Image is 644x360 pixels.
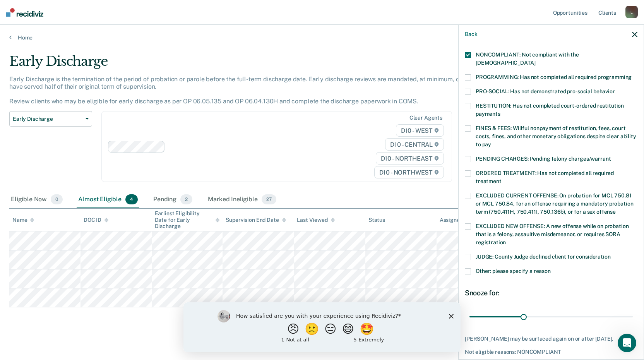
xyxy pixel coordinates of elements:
div: L [625,6,638,18]
a: Home [9,34,635,41]
div: Pending [152,191,194,208]
span: D10 - CENTRAL [385,138,444,151]
button: Back [465,31,477,38]
div: Clear agents [409,115,442,121]
span: Early Discharge [13,116,82,122]
div: Last Viewed [297,217,334,223]
span: 0 [51,194,63,204]
span: NONCOMPLIANT: Not compliant with the [DEMOGRAPHIC_DATA] [476,51,579,66]
span: PENDING CHARGES: Pending felony charges/warrant [476,156,611,162]
div: Supervision End Date [226,217,286,223]
iframe: Survey by Kim from Recidiviz [183,302,461,352]
span: 2 [180,194,192,204]
div: Earliest Eligibility Date for Early Discharge [155,210,220,230]
span: Other: please specify a reason [476,268,551,274]
div: Marked Ineligible [206,191,277,208]
span: PRO-SOCIAL: Has not demonstrated pro-social behavior [476,88,615,94]
div: [PERSON_NAME] may be surfaced again on or after [DATE]. [465,336,637,342]
span: PROGRAMMING: Has not completed all required programming [476,74,632,80]
div: Snooze for: [465,289,637,297]
span: D10 - NORTHEAST [376,152,444,165]
span: 27 [262,194,276,204]
div: Status [368,217,385,223]
div: Early Discharge [9,53,492,75]
p: Early Discharge is the termination of the period of probation or parole before the full-term disc... [9,75,490,105]
span: RESTITUTION: Has not completed court-ordered restitution payments [476,103,624,117]
img: Recidiviz [6,8,43,17]
span: EXCLUDED CURRENT OFFENSE: On probation for MCL 750.81 or MCL 750.84, for an offense requiring a m... [476,192,633,215]
span: ORDERED TREATMENT: Has not completed all required treatment [476,170,614,184]
div: Not eligible reasons: NONCOMPLIANT [465,349,637,355]
span: FINES & FEES: Willful nonpayment of restitution, fees, court costs, fines, and other monetary obl... [476,125,636,147]
span: JUDGE: County Judge declined client for consideration [476,254,611,260]
div: DOC ID [84,217,108,223]
span: D10 - NORTHWEST [374,166,444,178]
iframe: Intercom live chat [618,334,636,352]
span: EXCLUDED NEW OFFENSE: A new offense while on probation that is a felony, assaultive misdemeanor, ... [476,223,629,245]
div: Almost Eligible [77,191,139,208]
span: D10 - WEST [396,124,444,137]
span: 4 [125,194,138,204]
div: Assigned to [440,217,476,223]
div: Name [12,217,34,223]
div: Eligible Now [9,191,64,208]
